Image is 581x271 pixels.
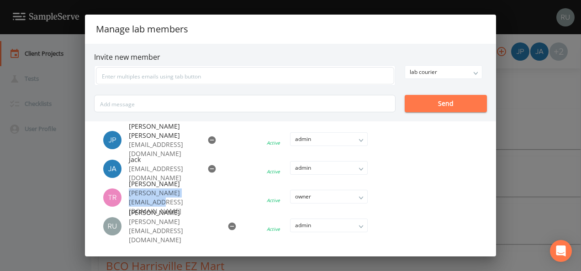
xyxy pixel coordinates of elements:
[103,131,129,149] div: Joshua gere Paul
[103,188,129,207] div: Travis Kirin
[129,217,217,245] p: [PERSON_NAME][EMAIL_ADDRESS][DOMAIN_NAME]
[103,131,121,149] img: 41241ef155101aa6d92a04480b0d0000
[103,188,121,207] img: 939099765a07141c2f55256aeaad4ea5
[405,66,482,78] div: lab courier
[405,95,487,112] button: Send
[129,188,217,216] p: [PERSON_NAME][EMAIL_ADDRESS][DOMAIN_NAME]
[129,140,196,158] p: [EMAIL_ADDRESS][DOMAIN_NAME]
[129,179,217,188] span: [PERSON_NAME]
[94,53,487,62] h6: Invite new member
[129,208,217,217] span: [PERSON_NAME]
[129,164,196,182] p: [EMAIL_ADDRESS][DOMAIN_NAME]
[103,160,121,178] img: 9bdbef966646a2a6dd42c1e55553a562
[267,197,280,203] div: Active
[103,217,129,235] div: Russell Schindler
[103,160,129,178] div: Jack
[290,190,367,203] div: owner
[94,95,396,112] input: Add message
[129,155,196,164] span: Jack
[129,122,196,140] span: [PERSON_NAME] [PERSON_NAME]
[550,240,572,262] div: Open Intercom Messenger
[85,15,496,44] h2: Manage lab members
[103,217,121,235] img: a5c06d64ce99e847b6841ccd0307af82
[96,67,394,84] input: Enter multiples emails using tab button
